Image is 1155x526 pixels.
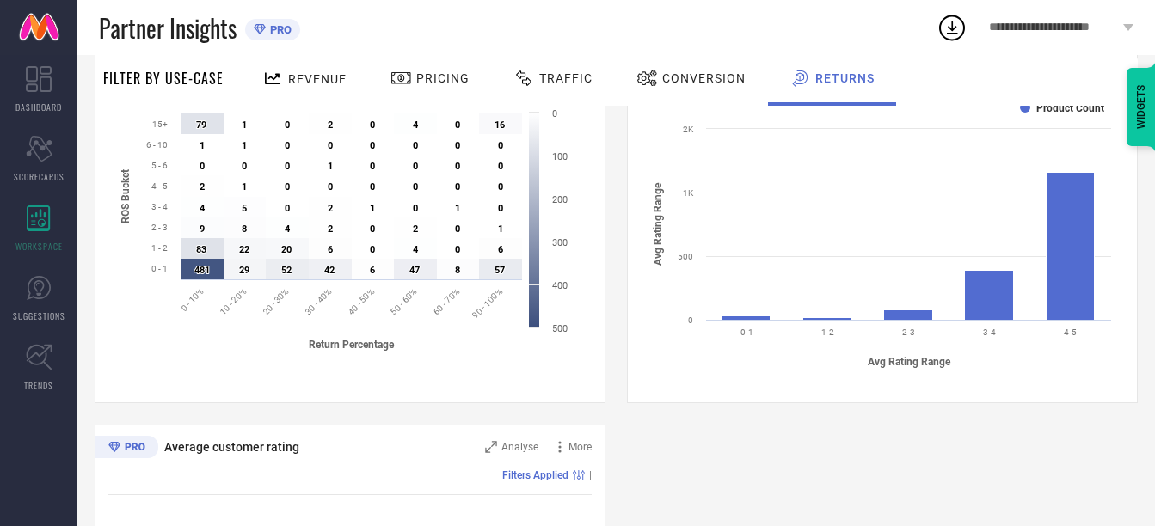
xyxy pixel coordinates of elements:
[688,315,693,325] text: 0
[196,244,206,255] text: 83
[24,379,53,392] span: TRENDS
[346,286,376,316] text: 40 - 50%
[470,286,504,320] text: 90 - 100%
[740,327,753,337] text: 0-1
[589,469,592,481] span: |
[902,327,915,337] text: 2-3
[328,119,333,131] text: 2
[200,140,205,151] text: 1
[552,108,557,119] text: 0
[146,140,168,150] text: 6 - 10
[652,182,664,266] tspan: Avg Rating Range
[164,440,299,454] span: Average customer rating
[413,203,418,214] text: 0
[242,203,247,214] text: 5
[242,181,247,193] text: 1
[13,309,65,322] span: SUGGESTIONS
[194,265,210,276] text: 481
[239,265,249,276] text: 29
[413,119,419,131] text: 4
[983,327,996,337] text: 3-4
[815,71,875,85] span: Returns
[151,161,168,170] text: 5 - 6
[455,203,460,214] text: 1
[200,203,206,214] text: 4
[242,119,247,131] text: 1
[498,140,503,151] text: 0
[242,161,247,172] text: 0
[409,265,420,276] text: 47
[95,436,158,462] div: Premium
[151,181,168,191] text: 4 - 5
[568,441,592,453] span: More
[552,237,568,248] text: 300
[683,188,694,198] text: 1K
[455,119,460,131] text: 0
[498,161,503,172] text: 0
[416,71,470,85] span: Pricing
[455,223,460,235] text: 0
[151,223,168,232] text: 2 - 3
[552,194,568,205] text: 200
[14,170,65,183] span: SCORECARDS
[261,286,291,316] text: 20 - 30%
[328,244,333,255] text: 6
[370,265,375,276] text: 6
[552,280,568,291] text: 400
[152,119,168,129] text: 15+
[288,72,347,86] span: Revenue
[413,140,418,151] text: 0
[370,140,375,151] text: 0
[370,203,375,214] text: 1
[498,203,503,214] text: 0
[285,119,290,131] text: 0
[200,181,205,193] text: 2
[328,140,333,151] text: 0
[495,265,505,276] text: 57
[151,264,168,273] text: 0 - 1
[502,469,568,481] span: Filters Applied
[200,161,205,172] text: 0
[498,181,503,193] text: 0
[498,244,503,255] text: 6
[151,243,168,253] text: 1 - 2
[370,244,375,255] text: 0
[239,244,249,255] text: 22
[266,23,292,36] span: PRO
[389,286,419,316] text: 50 - 60%
[196,119,206,131] text: 79
[413,223,418,235] text: 2
[324,265,335,276] text: 42
[242,223,247,235] text: 8
[455,265,460,276] text: 8
[552,151,568,162] text: 100
[328,223,333,235] text: 2
[370,119,375,131] text: 0
[120,169,132,223] tspan: ROS Bucket
[868,356,951,368] tspan: Avg Rating Range
[1064,327,1077,337] text: 4-5
[678,252,693,261] text: 500
[281,244,292,255] text: 20
[328,181,333,193] text: 0
[683,125,694,134] text: 2K
[242,140,247,151] text: 1
[455,140,460,151] text: 0
[413,181,418,193] text: 0
[370,161,375,172] text: 0
[328,161,333,172] text: 1
[455,181,460,193] text: 0
[821,327,834,337] text: 1-2
[413,161,418,172] text: 0
[370,223,375,235] text: 0
[179,286,205,312] text: 0 - 10%
[285,161,290,172] text: 0
[370,181,375,193] text: 0
[15,240,63,253] span: WORKSPACE
[304,286,334,316] text: 30 - 40%
[103,68,224,89] span: Filter By Use-Case
[309,339,395,351] tspan: Return Percentage
[285,181,290,193] text: 0
[1036,102,1104,114] text: Product Count
[498,223,503,235] text: 1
